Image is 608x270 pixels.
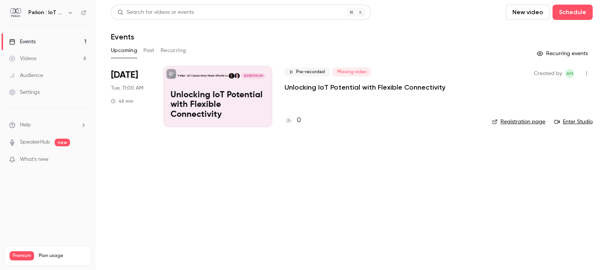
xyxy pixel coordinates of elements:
div: Search for videos or events [117,8,194,16]
a: 0 [284,115,301,126]
h1: Events [111,32,134,41]
span: AM [566,69,573,78]
span: Premium [10,251,34,260]
div: Videos [9,55,36,62]
div: Sep 2 Tue, 11:00 AM (Europe/London) [111,66,151,127]
img: Niall Strachan [234,73,240,79]
a: SpeakerHub [20,138,50,146]
span: Tue, 11:00 AM [111,84,143,92]
img: Pelion : IoT Connectivity Made Effortless [10,7,22,19]
li: help-dropdown-opener [9,121,86,129]
span: Missing video [333,67,371,77]
span: Plan usage [39,253,86,259]
p: Pelion : IoT Connectivity Made Effortless [178,74,228,78]
button: Upcoming [111,44,137,57]
span: Created by [534,69,562,78]
div: Audience [9,72,43,79]
span: Pre-recorded [284,67,330,77]
p: Unlocking IoT Potential with Flexible Connectivity [171,90,265,120]
span: new [55,139,70,146]
a: Registration page [492,118,545,126]
div: 45 min [111,98,133,104]
span: What's new [20,155,49,164]
a: Unlocking IoT Potential with Flexible Connectivity [284,83,445,92]
a: Unlocking IoT Potential with Flexible Connectivity Pelion : IoT Connectivity Made EffortlessNiall... [163,66,272,127]
iframe: Noticeable Trigger [77,156,86,163]
span: [DATE] 11:00 AM [242,73,265,79]
h4: 0 [297,115,301,126]
button: Past [143,44,154,57]
span: [DATE] [111,69,138,81]
button: Recurring events [533,47,593,60]
div: Events [9,38,36,46]
button: Recurring [161,44,186,57]
div: Settings [9,88,40,96]
a: Enter Studio [554,118,593,126]
img: Fredrik Stålbrand [229,73,234,79]
span: Anna Murdoch [565,69,574,78]
h6: Pelion : IoT Connectivity Made Effortless [28,9,64,16]
button: New video [506,5,549,20]
button: Schedule [553,5,593,20]
span: Help [20,121,31,129]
